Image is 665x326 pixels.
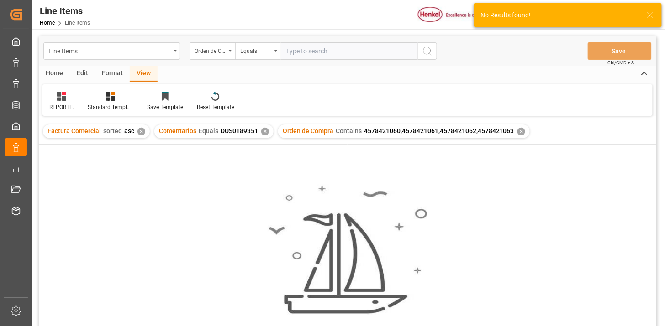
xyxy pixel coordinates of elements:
[588,42,652,60] button: Save
[40,20,55,26] a: Home
[283,127,333,135] span: Orden de Compra
[235,42,281,60] button: open menu
[195,45,226,55] div: Orden de Compra
[197,103,234,111] div: Reset Template
[221,127,258,135] span: DUS0189351
[418,7,495,23] img: Henkel%20logo.jpg_1689854090.jpg
[336,127,362,135] span: Contains
[261,128,269,135] div: ✕
[364,127,514,135] span: 4578421060,4578421061,4578421062,4578421063
[48,45,170,56] div: Line Items
[608,59,634,66] span: Ctrl/CMD + S
[159,127,196,135] span: Comentarios
[130,66,158,82] div: View
[103,127,122,135] span: sorted
[199,127,218,135] span: Equals
[49,103,74,111] div: REPORTE.
[418,42,437,60] button: search button
[190,42,235,60] button: open menu
[39,66,70,82] div: Home
[480,10,638,20] div: No Results found!
[268,185,427,315] img: smooth_sailing.jpeg
[147,103,183,111] div: Save Template
[240,45,271,55] div: Equals
[95,66,130,82] div: Format
[47,127,101,135] span: Factura Comercial
[517,128,525,135] div: ✕
[40,4,90,18] div: Line Items
[124,127,134,135] span: asc
[281,42,418,60] input: Type to search
[88,103,133,111] div: Standard Templates
[43,42,180,60] button: open menu
[70,66,95,82] div: Edit
[137,128,145,135] div: ✕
